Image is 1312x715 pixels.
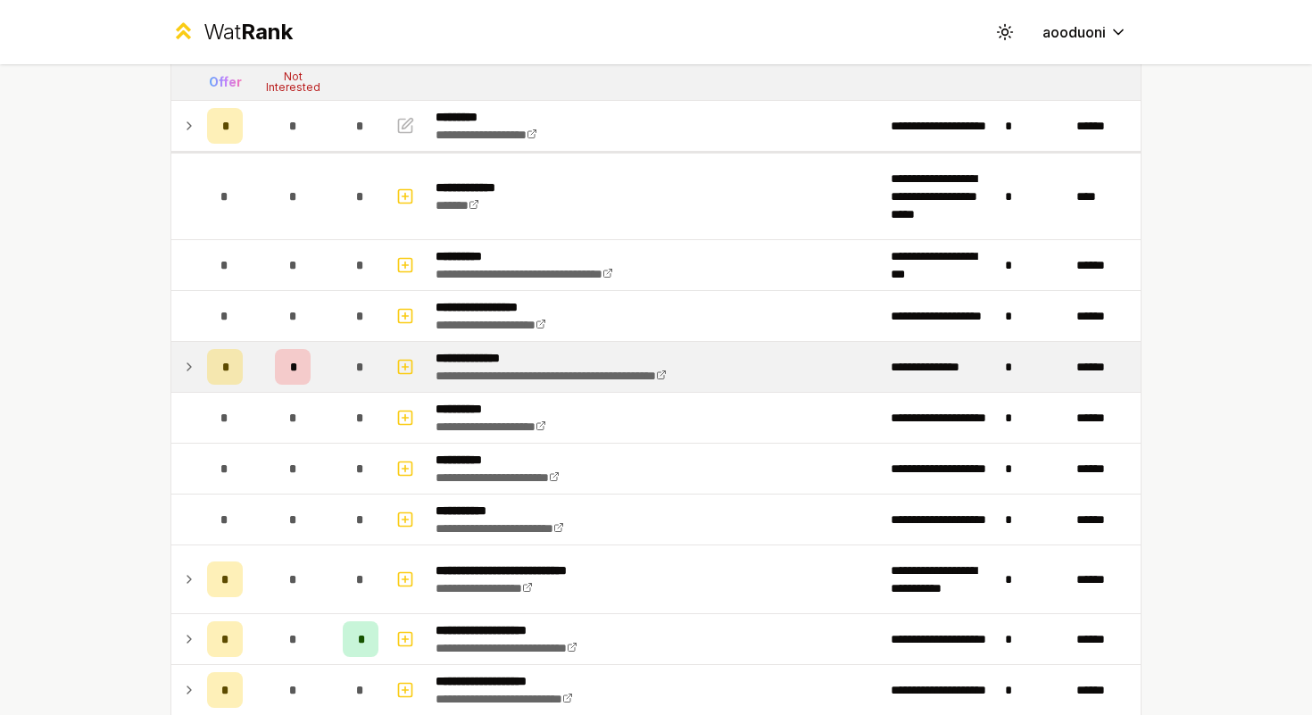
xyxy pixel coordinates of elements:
span: aooduoni [1042,21,1106,43]
button: aooduoni [1028,16,1142,48]
div: Wat [203,18,293,46]
a: WatRank [170,18,293,46]
div: Offer [209,73,242,91]
span: Rank [241,19,293,45]
div: Not Interested [257,71,328,93]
